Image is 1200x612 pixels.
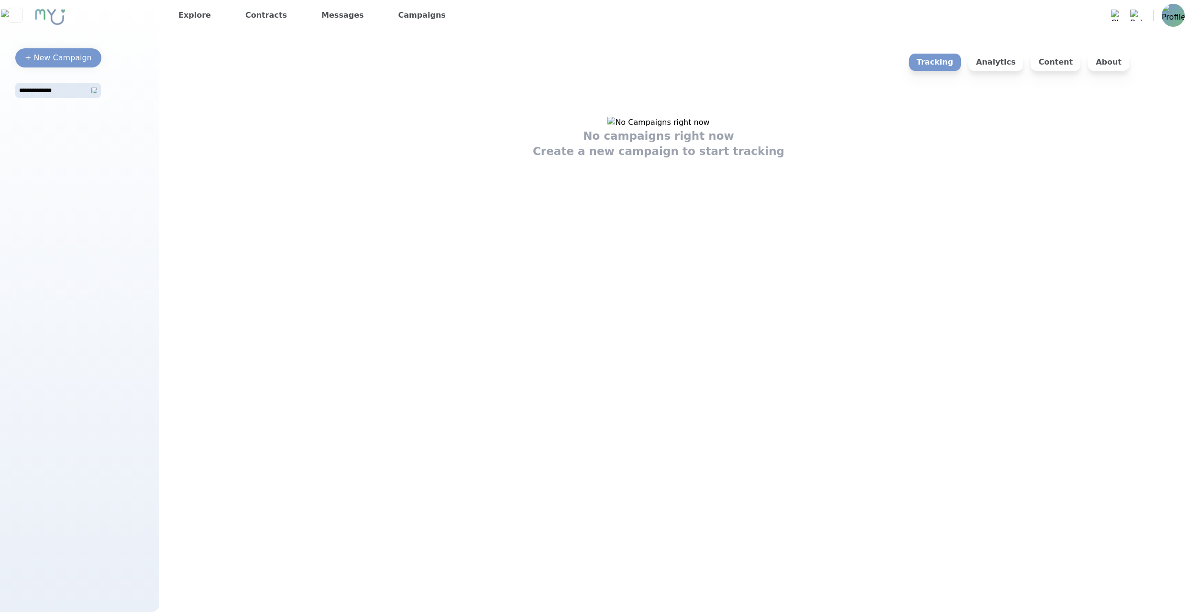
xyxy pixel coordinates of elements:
[1088,54,1129,71] p: About
[318,8,367,23] a: Messages
[1031,54,1080,71] p: Content
[583,128,734,144] h1: No campaigns right now
[909,54,961,71] p: Tracking
[395,8,450,23] a: Campaigns
[969,54,1024,71] p: Analytics
[175,8,215,23] a: Explore
[1,10,29,21] img: Close sidebar
[1162,4,1185,27] img: Profile
[242,8,291,23] a: Contracts
[15,48,101,67] button: + New Campaign
[607,117,709,128] img: No Campaigns right now
[25,52,92,64] div: + New Campaign
[1130,10,1142,21] img: Bell
[1111,10,1123,21] img: Chat
[533,144,784,159] h1: Create a new campaign to start tracking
